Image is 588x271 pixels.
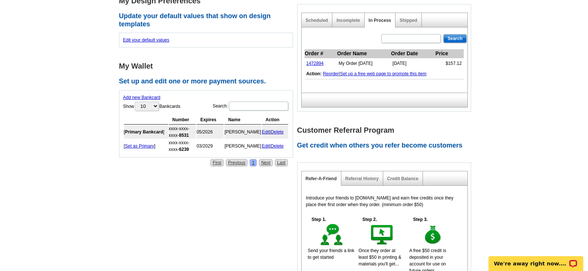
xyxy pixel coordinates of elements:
[305,49,337,58] th: Order #
[123,95,161,100] a: Add new Bankcard
[336,18,360,23] a: Incomplete
[297,142,475,150] h2: Get credit when others you refer become customers
[226,159,248,166] a: Previous
[124,139,168,153] td: [ ]
[125,129,163,135] b: Primary Bankcard
[435,49,464,58] th: Price
[306,18,328,23] a: Scheduled
[259,159,273,166] a: Next
[213,101,289,111] label: Search:
[391,49,435,58] th: Order Date
[123,37,170,43] a: Edit your default values
[340,71,427,76] a: Set up a free web page to promote this item
[275,159,288,166] a: Last
[135,102,159,111] select: ShowBankcards
[197,115,224,125] th: Expires
[306,195,463,208] p: Introduce your friends to [DOMAIN_NAME] and earn free credits once they place their first order w...
[271,129,284,135] a: Delete
[358,216,381,223] h5: Step 2.
[308,216,330,223] h5: Step 1.
[308,248,354,260] span: Send your friends a link to get started
[210,159,223,166] a: First
[169,125,196,139] td: xxxx-xxxx-xxxx-
[119,77,297,86] h2: Set up and edit one or more payment sources.
[262,143,270,149] a: Edit
[305,69,464,79] td: |
[224,125,261,139] td: [PERSON_NAME]
[369,18,391,23] a: In Process
[262,129,270,135] a: Edit
[400,18,417,23] a: Shipped
[262,125,288,139] td: |
[197,139,224,153] td: 03/2029
[125,143,154,149] a: Set as Primary
[306,176,337,181] a: Refer-A-Friend
[409,216,431,223] h5: Step 3.
[306,61,324,66] a: 1472894
[197,125,224,139] td: 05/2026
[123,101,181,112] label: Show Bankcards
[124,125,168,139] td: [ ]
[387,176,418,181] a: Credit Balance
[119,62,297,70] h1: My Wallet
[271,143,284,149] a: Delete
[224,139,261,153] td: [PERSON_NAME]
[345,176,379,181] a: Referral History
[484,248,588,271] iframe: LiveChat chat widget
[306,71,322,76] b: Action:
[358,248,401,267] span: Once they order at least $50 in printing & materials you'll get...
[179,147,189,152] strong: 6239
[323,71,339,76] a: Reorder
[337,49,391,58] th: Order Name
[420,223,446,247] img: step-3.gif
[229,102,288,110] input: Search:
[262,115,288,125] th: Action
[224,115,261,125] th: Name
[169,139,196,153] td: xxxx-xxxx-xxxx-
[297,126,475,134] h1: Customer Referral Program
[369,223,395,247] img: step-2.gif
[435,58,464,69] td: $157.12
[169,115,196,125] th: Number
[179,133,189,138] strong: 8531
[443,34,466,43] input: Search
[262,139,288,153] td: |
[250,159,257,166] a: 1
[337,58,391,69] td: My Order [DATE]
[319,223,345,247] img: step-1.gif
[119,12,297,28] h2: Update your default values that show on design templates
[391,58,435,69] td: [DATE]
